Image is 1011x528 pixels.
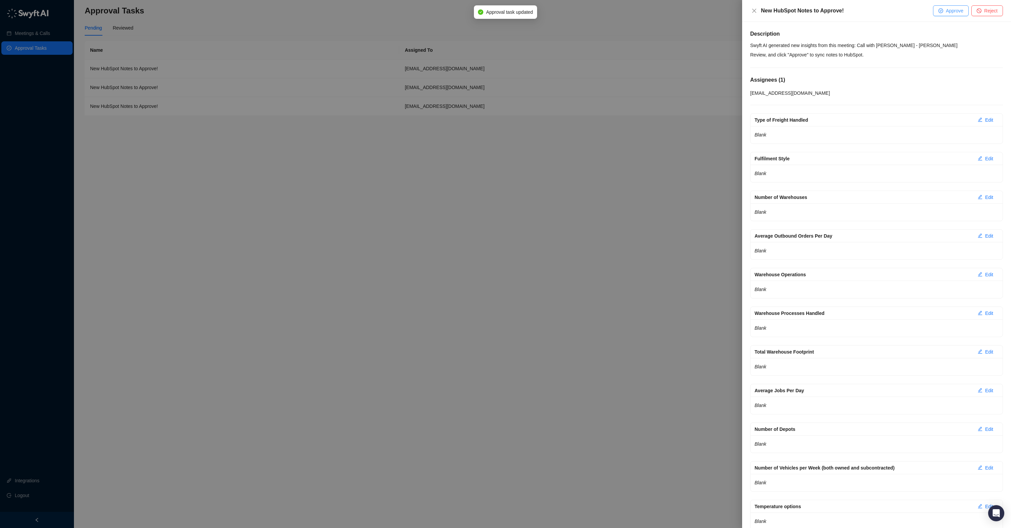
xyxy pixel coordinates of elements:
[988,505,1004,521] div: Open Intercom Messenger
[978,427,982,431] span: edit
[755,519,766,524] em: Blank
[985,425,993,433] span: Edit
[755,171,766,176] em: Blank
[755,155,972,162] div: Fulfilment Style
[972,424,999,435] button: Edit
[978,465,982,470] span: edit
[985,503,993,510] span: Edit
[972,347,999,357] button: Edit
[978,388,982,393] span: edit
[972,153,999,164] button: Edit
[985,310,993,317] span: Edit
[977,8,981,13] span: stop
[985,271,993,278] span: Edit
[750,90,830,96] span: [EMAIL_ADDRESS][DOMAIN_NAME]
[755,132,766,137] em: Blank
[972,462,999,473] button: Edit
[761,7,933,15] div: New HubSpot Notes to Approve!
[985,348,993,356] span: Edit
[933,5,969,16] button: Approve
[750,76,1003,84] h5: Assignees ( 1 )
[755,464,972,472] div: Number of Vehicles per Week (both owned and subcontracted)
[978,272,982,277] span: edit
[755,287,766,292] em: Blank
[755,271,972,278] div: Warehouse Operations
[755,403,766,408] em: Blank
[478,9,483,15] span: check-circle
[985,387,993,394] span: Edit
[985,232,993,240] span: Edit
[946,7,963,14] span: Approve
[755,348,972,356] div: Total Warehouse Footprint
[978,195,982,199] span: edit
[755,232,972,240] div: Average Outbound Orders Per Day
[972,192,999,203] button: Edit
[750,50,1003,59] p: Review, and click "Approve" to sync notes to HubSpot.
[755,425,972,433] div: Number of Depots
[972,308,999,319] button: Edit
[750,7,758,15] button: Close
[755,441,766,447] em: Blank
[978,504,982,509] span: edit
[755,116,972,124] div: Type of Freight Handled
[978,349,982,354] span: edit
[755,480,766,485] em: Blank
[755,387,972,394] div: Average Jobs Per Day
[755,209,766,215] em: Blank
[972,269,999,280] button: Edit
[984,7,998,14] span: Reject
[755,503,972,510] div: Temperature options
[985,155,993,162] span: Edit
[486,8,533,16] span: Approval task updated
[985,464,993,472] span: Edit
[755,325,766,331] em: Blank
[755,364,766,369] em: Blank
[972,115,999,125] button: Edit
[750,30,1003,38] h5: Description
[755,194,972,201] div: Number of Warehouses
[755,248,766,253] em: Blank
[972,231,999,241] button: Edit
[752,8,757,13] span: close
[978,156,982,161] span: edit
[978,311,982,315] span: edit
[985,116,993,124] span: Edit
[971,5,1003,16] button: Reject
[750,41,1003,50] p: Swyft AI generated new insights from this meeting: Call with [PERSON_NAME] - [PERSON_NAME]
[978,233,982,238] span: edit
[978,117,982,122] span: edit
[972,385,999,396] button: Edit
[755,310,972,317] div: Warehouse Processes Handled
[972,501,999,512] button: Edit
[938,8,943,13] span: check-circle
[985,194,993,201] span: Edit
